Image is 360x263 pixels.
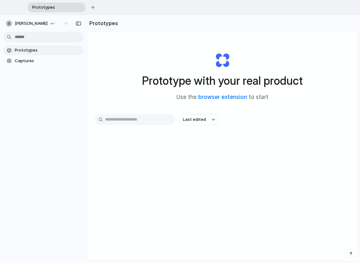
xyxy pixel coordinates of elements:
[15,47,81,54] span: Prototypes
[3,56,84,66] a: Captures
[28,3,85,12] div: Prototypes
[179,114,219,125] button: Last edited
[3,45,84,55] a: Prototypes
[198,94,247,100] a: browser extension
[15,58,81,64] span: Captures
[176,93,268,102] span: Use the to start
[30,4,75,11] span: Prototypes
[142,72,303,89] h1: Prototype with your real product
[87,19,118,27] h2: Prototypes
[3,18,58,29] button: [PERSON_NAME]
[183,116,206,123] span: Last edited
[15,20,48,27] span: [PERSON_NAME]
